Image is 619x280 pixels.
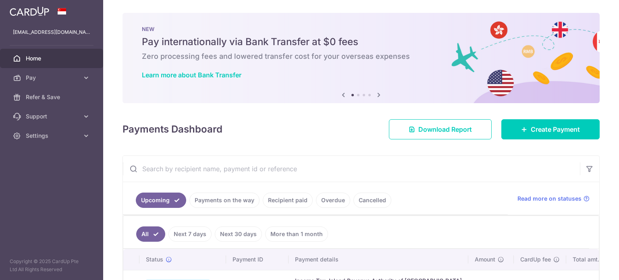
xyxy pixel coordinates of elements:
[265,226,328,242] a: More than 1 month
[531,124,580,134] span: Create Payment
[353,193,391,208] a: Cancelled
[263,193,313,208] a: Recipient paid
[142,26,580,32] p: NEW
[389,119,492,139] a: Download Report
[142,35,580,48] h5: Pay internationally via Bank Transfer at $0 fees
[142,52,580,61] h6: Zero processing fees and lowered transfer cost for your overseas expenses
[26,74,79,82] span: Pay
[123,122,222,137] h4: Payments Dashboard
[26,112,79,120] span: Support
[567,256,611,276] iframe: Opens a widget where you can find more information
[418,124,472,134] span: Download Report
[316,193,350,208] a: Overdue
[10,6,49,16] img: CardUp
[136,193,186,208] a: Upcoming
[289,249,468,270] th: Payment details
[189,193,260,208] a: Payments on the way
[517,195,590,203] a: Read more on statuses
[13,28,90,36] p: [EMAIL_ADDRESS][DOMAIN_NAME]
[517,195,582,203] span: Read more on statuses
[501,119,600,139] a: Create Payment
[136,226,165,242] a: All
[26,132,79,140] span: Settings
[520,255,551,263] span: CardUp fee
[26,54,79,62] span: Home
[573,255,599,263] span: Total amt.
[26,93,79,101] span: Refer & Save
[168,226,212,242] a: Next 7 days
[146,255,163,263] span: Status
[123,13,600,103] img: Bank transfer banner
[475,255,495,263] span: Amount
[226,249,289,270] th: Payment ID
[142,71,241,79] a: Learn more about Bank Transfer
[123,156,580,182] input: Search by recipient name, payment id or reference
[215,226,262,242] a: Next 30 days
